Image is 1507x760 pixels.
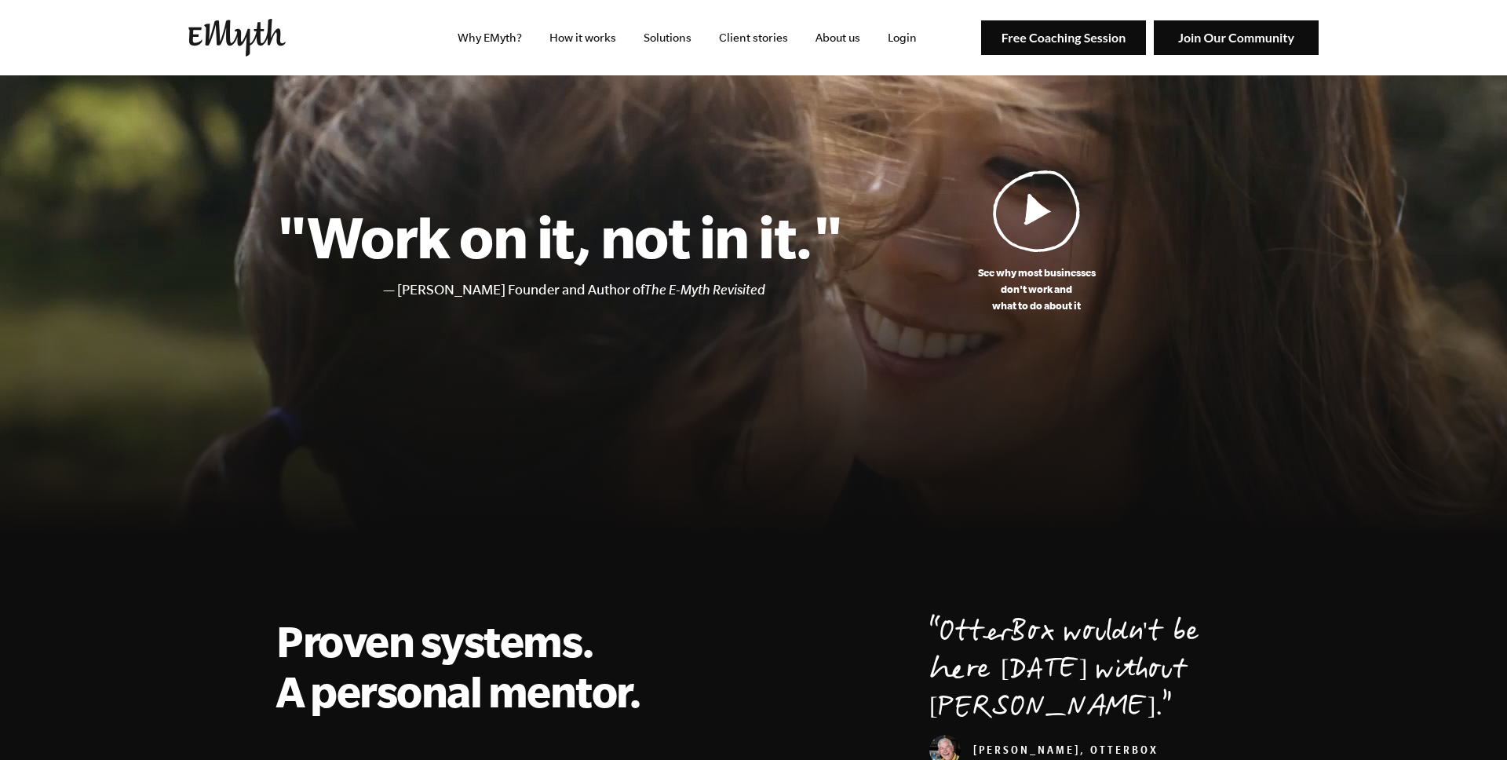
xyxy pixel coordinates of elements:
[276,202,842,271] h1: "Work on it, not in it."
[993,170,1081,252] img: Play Video
[1154,20,1319,56] img: Join Our Community
[929,616,1231,729] p: OtterBox wouldn't be here [DATE] without [PERSON_NAME].
[842,170,1231,314] a: See why most businessesdon't work andwhat to do about it
[188,19,286,57] img: EMyth
[842,265,1231,314] p: See why most businesses don't work and what to do about it
[644,282,765,298] i: The E-Myth Revisited
[397,279,842,301] li: [PERSON_NAME] Founder and Author of
[929,746,1159,758] cite: [PERSON_NAME], OtterBox
[981,20,1146,56] img: Free Coaching Session
[276,616,659,716] h2: Proven systems. A personal mentor.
